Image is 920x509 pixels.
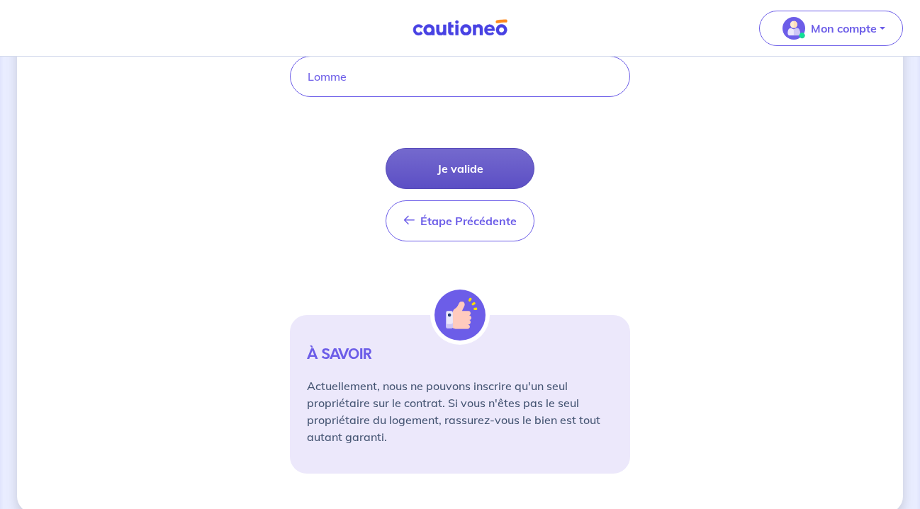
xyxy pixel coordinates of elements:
img: Cautioneo [407,19,513,37]
button: Je valide [386,148,534,189]
strong: À SAVOIR [307,344,371,365]
button: Étape Précédente [386,200,534,241]
p: Mon compte [811,20,877,37]
button: illu_account_valid_menu.svgMon compte [759,11,903,46]
img: illu_alert_hand.svg [434,290,486,341]
img: illu_account_valid_menu.svg [782,17,805,40]
span: Étape Précédente [420,214,517,228]
p: Actuellement, nous ne pouvons inscrire qu'un seul propriétaire sur le contrat. Si vous n'êtes pas... [307,377,613,445]
input: Paris [290,56,630,97]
